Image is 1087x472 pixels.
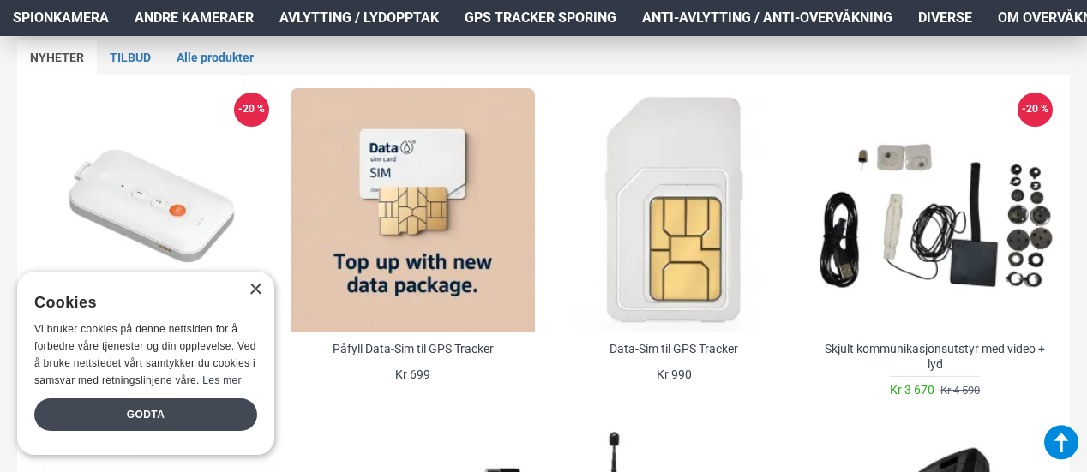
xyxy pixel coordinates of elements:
a: TILBUD [97,40,164,76]
span: Avlytting / Lydopptak [279,8,439,28]
div: Close [249,284,261,296]
span: Andre kameraer [135,8,254,28]
span: Kr 4 590 [940,385,980,396]
span: Anti-avlytting / Anti-overvåkning [642,8,892,28]
a: Skjult kommunikasjonsutstyr med video + lyd [821,341,1048,372]
a: NYHETER [17,40,97,76]
span: Diverse [918,8,972,28]
span: Kr 3 670 [890,384,934,396]
a: Alle produkter [164,40,267,76]
span: Spionkamera [13,8,109,28]
a: Les mer, opens a new window [202,374,241,386]
span: Vi bruker cookies på denne nettsiden for å forbedre våre tjenester og din opplevelse. Ved å bruke... [34,323,256,385]
div: Cookies [34,284,246,321]
a: Data-Sim til GPS Tracker [552,88,796,332]
span: Kr 699 [395,368,430,380]
a: Data-Sim til GPS Tracker [610,341,738,356]
a: Skjult kommunikasjonsutstyr med video + lyd Skjult kommunikasjonsutstyr med video + lyd [813,88,1056,332]
a: GPS-tracker for personer med trygghetsalarm og toveis tale [30,88,273,332]
a: Påfyll Data-Sim til GPS Tracker [333,341,494,356]
span: Kr 990 [657,368,692,380]
span: GPS Tracker Sporing [465,8,616,28]
a: Påfyll Data-Sim til GPS Tracker [291,88,534,332]
div: Godta [34,398,257,431]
